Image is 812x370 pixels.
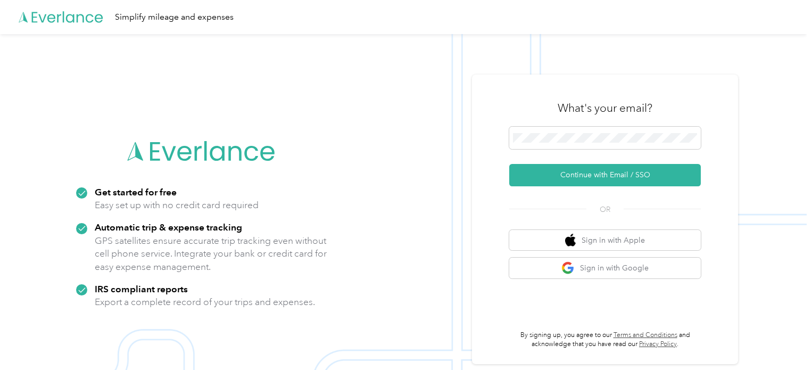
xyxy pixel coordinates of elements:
[509,258,701,278] button: google logoSign in with Google
[95,221,242,233] strong: Automatic trip & expense tracking
[509,164,701,186] button: Continue with Email / SSO
[95,199,259,212] p: Easy set up with no credit card required
[95,295,315,309] p: Export a complete record of your trips and expenses.
[565,234,576,247] img: apple logo
[509,230,701,251] button: apple logoSign in with Apple
[95,283,188,294] strong: IRS compliant reports
[561,261,575,275] img: google logo
[115,11,234,24] div: Simplify mileage and expenses
[558,101,652,116] h3: What's your email?
[752,310,812,370] iframe: Everlance-gr Chat Button Frame
[614,331,677,339] a: Terms and Conditions
[95,186,177,198] strong: Get started for free
[509,331,701,349] p: By signing up, you agree to our and acknowledge that you have read our .
[639,340,677,348] a: Privacy Policy
[95,234,327,274] p: GPS satellites ensure accurate trip tracking even without cell phone service. Integrate your bank...
[586,204,624,215] span: OR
